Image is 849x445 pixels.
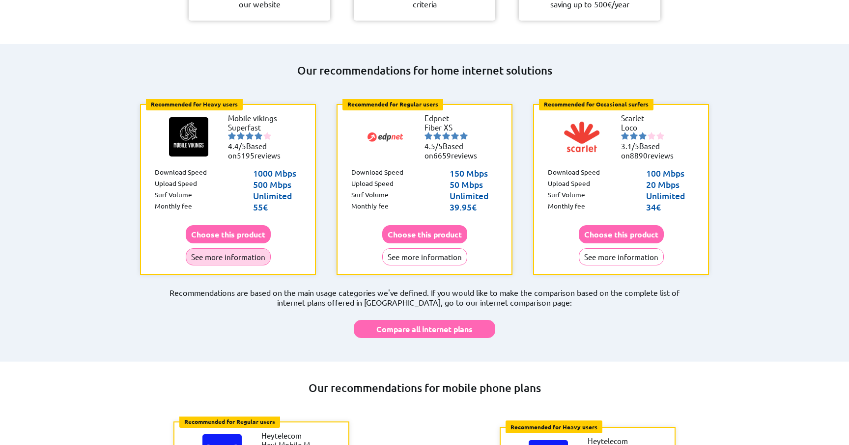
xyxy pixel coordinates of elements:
[351,179,394,190] p: Upload Speed
[548,179,590,190] p: Upload Speed
[460,132,468,140] img: starnr5
[646,201,694,212] p: 34€
[451,132,459,140] img: starnr4
[630,151,648,160] span: 8890
[548,190,585,201] p: Surf Volume
[621,113,680,123] li: Scarlet
[228,113,287,123] li: Mobile vikings
[433,151,451,160] span: 6659
[130,64,719,78] h2: Our recommendations for home internet solutions
[579,230,664,239] a: Choose this product
[186,248,271,265] button: See more information
[562,117,601,157] img: Logo of Scarlet
[186,230,271,239] a: Choose this product
[228,141,246,151] span: 4.4/5
[155,179,197,190] p: Upload Speed
[442,132,450,140] img: starnr3
[351,190,389,201] p: Surf Volume
[579,225,664,243] button: Choose this product
[151,100,238,108] b: Recommended for Heavy users
[155,167,207,179] p: Download Speed
[433,132,441,140] img: starnr2
[646,179,694,190] p: 20 Mbps
[253,190,301,201] p: Unlimited
[656,132,664,140] img: starnr5
[621,123,680,132] li: Loco
[510,423,597,431] b: Recommended for Heavy users
[263,132,271,140] img: starnr5
[186,252,271,262] a: See more information
[646,190,694,201] p: Unlimited
[382,230,467,239] a: Choose this product
[366,117,405,157] img: Logo of Edpnet
[548,167,600,179] p: Download Speed
[155,190,192,201] p: Surf Volume
[347,100,438,108] b: Recommended for Regular users
[579,252,664,262] a: See more information
[648,132,655,140] img: starnr4
[424,132,432,140] img: starnr1
[579,248,664,265] button: See more information
[621,132,629,140] img: starnr1
[186,225,271,243] button: Choose this product
[354,315,495,338] a: Compare all internet plans
[184,418,275,425] b: Recommended for Regular users
[169,117,208,157] img: Logo of Mobile vikings
[424,141,443,151] span: 4.5/5
[351,201,389,212] p: Monthly fee
[253,201,301,212] p: 55€
[621,141,680,160] li: Based on reviews
[646,167,694,179] p: 100 Mbps
[261,431,320,440] li: Heytelecom
[544,100,649,108] b: Recommended for Occasional surfers
[639,132,647,140] img: starnr3
[255,132,262,140] img: starnr4
[228,141,287,160] li: Based on reviews
[155,201,192,212] p: Monthly fee
[450,167,498,179] p: 150 Mbps
[253,167,301,179] p: 1000 Mbps
[424,141,483,160] li: Based on reviews
[450,201,498,212] p: 39.95€
[354,320,495,338] button: Compare all internet plans
[621,141,639,151] span: 3.1/5
[382,248,467,265] button: See more information
[246,132,254,140] img: starnr3
[630,132,638,140] img: starnr2
[382,252,467,262] a: See more information
[253,179,301,190] p: 500 Mbps
[351,167,403,179] p: Download Speed
[228,123,287,132] li: Superfast
[98,381,751,395] h2: Our recommendations for mobile phone plans
[228,132,236,140] img: starnr1
[450,179,498,190] p: 50 Mbps
[237,151,255,160] span: 5195
[130,288,719,307] p: Recommendations are based on the main usage categories we've defined. If you would like to make t...
[382,225,467,243] button: Choose this product
[424,123,483,132] li: Fiber XS
[424,113,483,123] li: Edpnet
[548,201,585,212] p: Monthly fee
[450,190,498,201] p: Unlimited
[237,132,245,140] img: starnr2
